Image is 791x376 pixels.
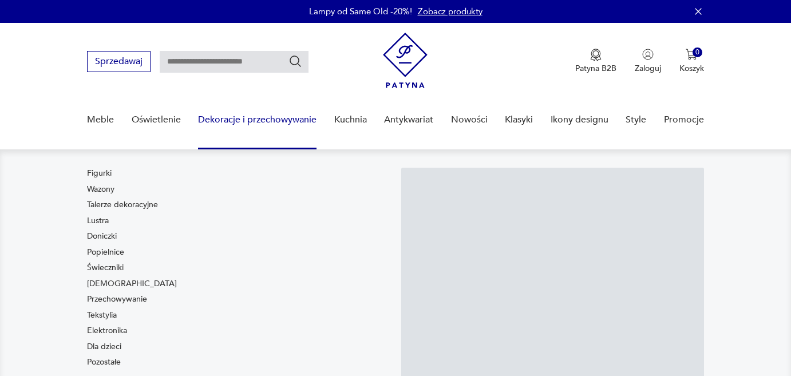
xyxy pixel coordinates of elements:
[87,215,109,227] a: Lustra
[635,63,661,74] p: Zaloguj
[87,98,114,142] a: Meble
[664,98,704,142] a: Promocje
[635,49,661,74] button: Zaloguj
[87,325,127,337] a: Elektronika
[198,98,317,142] a: Dekoracje i przechowywanie
[87,341,121,353] a: Dla dzieci
[418,6,482,17] a: Zobacz produkty
[87,247,124,258] a: Popielnice
[87,184,114,195] a: Wazony
[87,168,112,179] a: Figurki
[590,49,602,61] img: Ikona medalu
[87,58,151,66] a: Sprzedawaj
[87,294,147,305] a: Przechowywanie
[87,278,177,290] a: [DEMOGRAPHIC_DATA]
[679,63,704,74] p: Koszyk
[575,49,616,74] a: Ikona medaluPatyna B2B
[87,199,158,211] a: Talerze dekoracyjne
[505,98,533,142] a: Klasyki
[686,49,697,60] img: Ikona koszyka
[87,51,151,72] button: Sprzedawaj
[132,98,181,142] a: Oświetlenie
[551,98,608,142] a: Ikony designu
[642,49,654,60] img: Ikonka użytkownika
[575,49,616,74] button: Patyna B2B
[575,63,616,74] p: Patyna B2B
[87,262,124,274] a: Świeczniki
[451,98,488,142] a: Nowości
[288,54,302,68] button: Szukaj
[87,357,121,368] a: Pozostałe
[309,6,412,17] p: Lampy od Same Old -20%!
[87,231,117,242] a: Doniczki
[679,49,704,74] button: 0Koszyk
[383,33,428,88] img: Patyna - sklep z meblami i dekoracjami vintage
[87,310,117,321] a: Tekstylia
[693,48,702,57] div: 0
[334,98,367,142] a: Kuchnia
[626,98,646,142] a: Style
[384,98,433,142] a: Antykwariat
